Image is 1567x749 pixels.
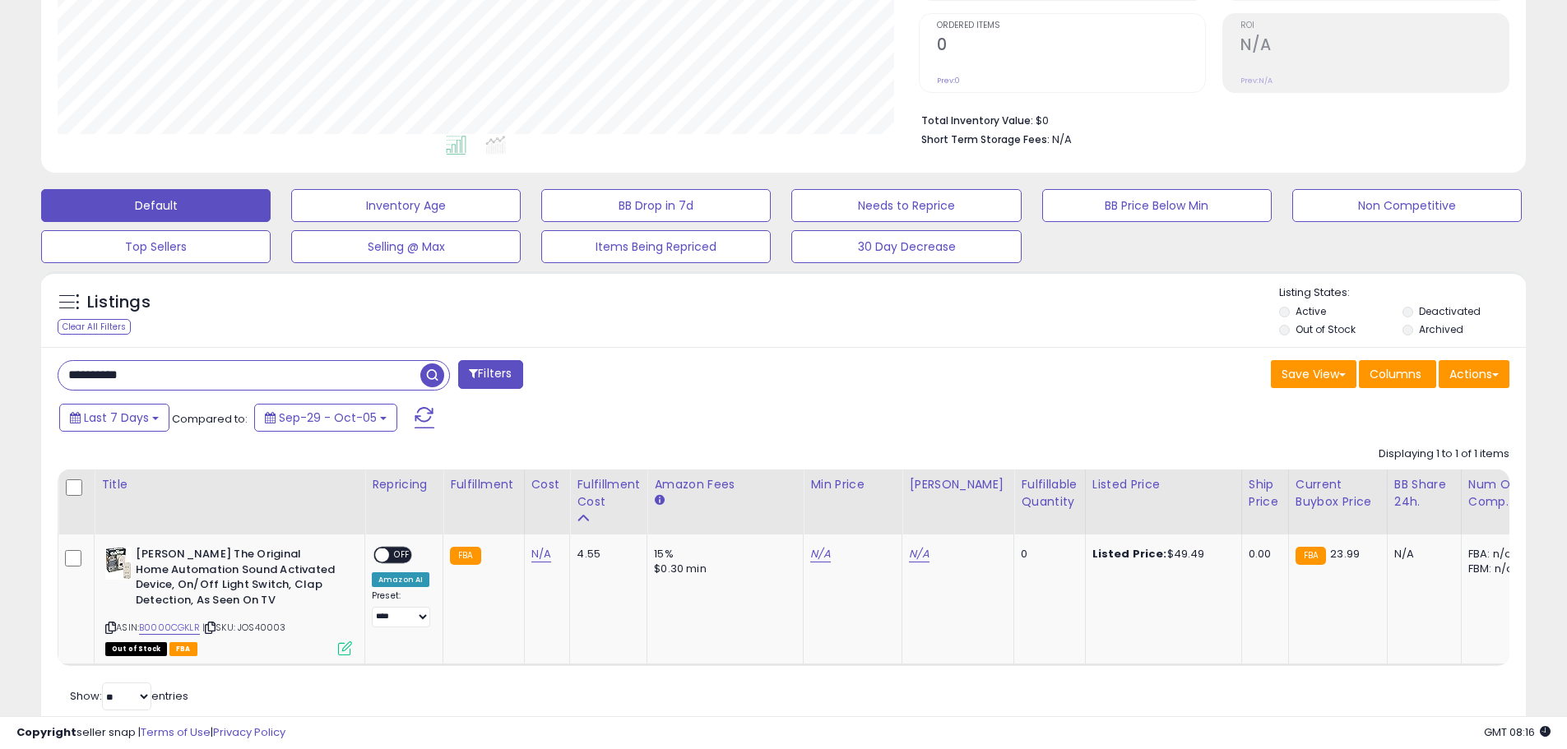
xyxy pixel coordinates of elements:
li: $0 [921,109,1497,129]
span: Columns [1370,366,1421,382]
button: Save View [1271,360,1356,388]
button: Sep-29 - Oct-05 [254,404,397,432]
button: Default [41,189,271,222]
div: Min Price [810,476,895,493]
label: Out of Stock [1296,322,1356,336]
label: Active [1296,304,1326,318]
img: 410dExT2YUL._SL40_.jpg [105,547,132,580]
a: B0000CGKLR [139,621,200,635]
button: Selling @ Max [291,230,521,263]
button: Top Sellers [41,230,271,263]
div: 0 [1021,547,1072,562]
div: N/A [1394,547,1449,562]
div: Preset: [372,590,430,627]
button: Needs to Reprice [791,189,1021,222]
div: [PERSON_NAME] [909,476,1007,493]
p: Listing States: [1279,285,1526,301]
button: Last 7 Days [59,404,169,432]
b: Short Term Storage Fees: [921,132,1050,146]
strong: Copyright [16,724,76,740]
div: 4.55 [577,547,634,562]
a: N/A [531,546,551,562]
div: Ship Price [1249,476,1282,511]
button: Items Being Repriced [541,230,771,263]
div: Repricing [372,476,436,493]
span: N/A [1052,132,1072,147]
button: Inventory Age [291,189,521,222]
div: Fulfillment Cost [577,476,640,511]
a: Privacy Policy [213,724,285,740]
b: Listed Price: [1092,546,1167,562]
button: BB Drop in 7d [541,189,771,222]
h2: 0 [937,35,1205,58]
div: 0.00 [1249,547,1276,562]
div: BB Share 24h. [1394,476,1454,511]
div: $0.30 min [654,562,790,576]
button: Actions [1439,360,1509,388]
span: FBA [169,642,197,656]
div: Num of Comp. [1468,476,1528,511]
button: Filters [458,360,522,389]
small: FBA [1296,547,1326,565]
b: Total Inventory Value: [921,113,1033,127]
a: Terms of Use [141,724,211,740]
span: All listings that are currently out of stock and unavailable for purchase on Amazon [105,642,167,656]
div: Clear All Filters [58,319,131,335]
div: ASIN: [105,547,352,654]
a: N/A [810,546,830,562]
div: Amazon AI [372,572,429,587]
div: FBA: n/a [1468,547,1523,562]
h5: Listings [87,291,151,314]
div: Cost [531,476,563,493]
div: Title [101,476,358,493]
span: 23.99 [1330,546,1360,562]
b: [PERSON_NAME] The Original Home Automation Sound Activated Device, On/Off Light Switch, Clap Dete... [136,547,336,612]
div: Fulfillment [450,476,517,493]
div: seller snap | | [16,725,285,741]
div: $49.49 [1092,547,1229,562]
label: Deactivated [1419,304,1481,318]
span: | SKU: JOS40003 [202,621,286,634]
span: 2025-10-13 08:16 GMT [1484,724,1551,740]
div: Current Buybox Price [1296,476,1380,511]
div: Fulfillable Quantity [1021,476,1078,511]
button: BB Price Below Min [1042,189,1272,222]
button: 30 Day Decrease [791,230,1021,263]
div: Displaying 1 to 1 of 1 items [1379,446,1509,462]
h2: N/A [1240,35,1509,58]
small: Prev: 0 [937,76,960,86]
span: Sep-29 - Oct-05 [279,409,377,426]
div: Amazon Fees [654,476,796,493]
span: Last 7 Days [84,409,149,426]
div: 15% [654,547,790,562]
small: Prev: N/A [1240,76,1273,86]
span: OFF [389,548,415,562]
button: Columns [1359,360,1436,388]
span: Show: entries [70,688,188,704]
span: Ordered Items [937,21,1205,30]
div: FBM: n/a [1468,562,1523,576]
a: N/A [909,546,929,562]
span: Compared to: [172,411,248,427]
span: ROI [1240,21,1509,30]
label: Archived [1419,322,1463,336]
div: Listed Price [1092,476,1235,493]
small: Amazon Fees. [654,493,664,508]
button: Non Competitive [1292,189,1522,222]
small: FBA [450,547,480,565]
